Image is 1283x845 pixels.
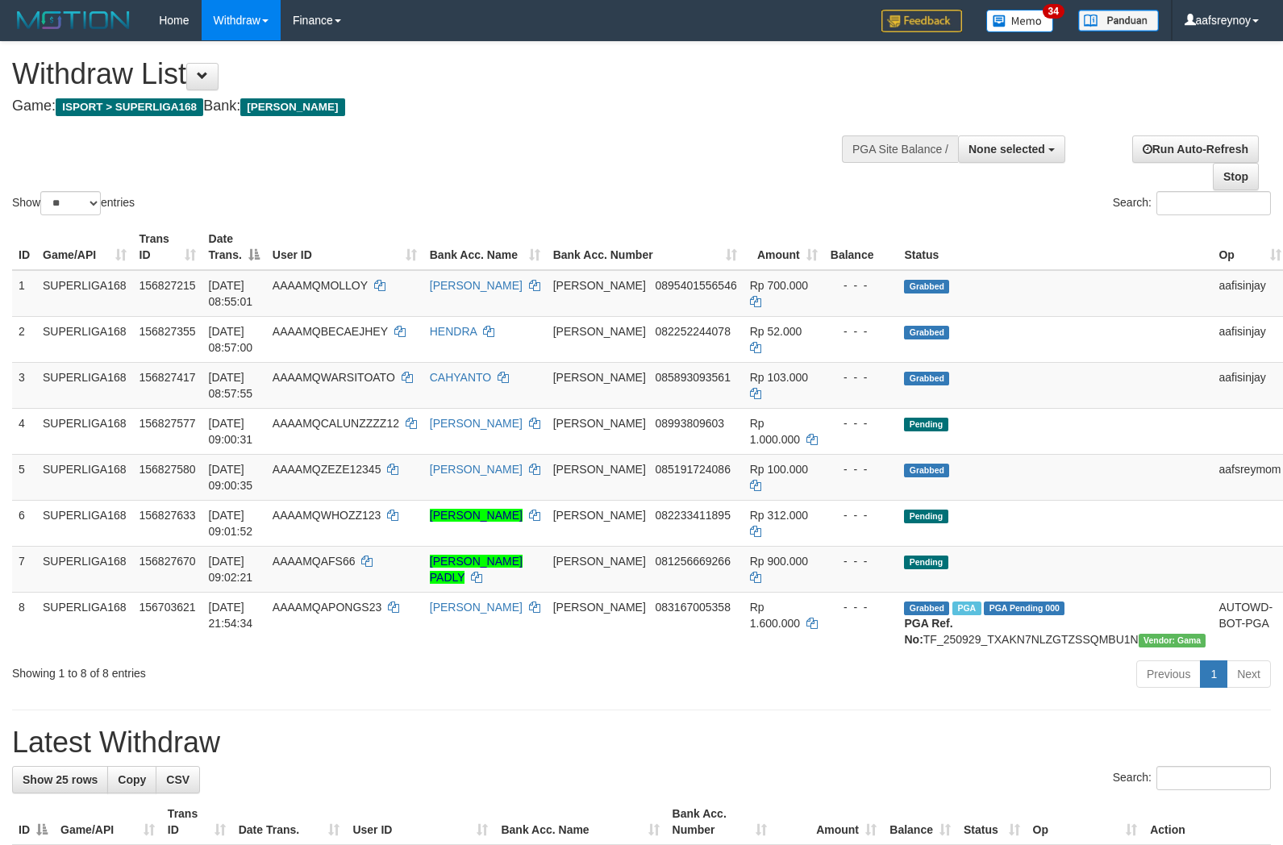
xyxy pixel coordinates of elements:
[904,280,949,293] span: Grabbed
[273,279,368,292] span: AAAAMQMOLLOY
[904,556,948,569] span: Pending
[773,799,883,845] th: Amount: activate to sort column ascending
[831,461,892,477] div: - - -
[1227,660,1271,688] a: Next
[952,601,981,615] span: Marked by aafchhiseyha
[430,509,523,522] a: [PERSON_NAME]
[161,799,232,845] th: Trans ID: activate to sort column ascending
[831,277,892,293] div: - - -
[430,417,523,430] a: [PERSON_NAME]
[904,464,949,477] span: Grabbed
[750,371,808,384] span: Rp 103.000
[166,773,190,786] span: CSV
[232,799,347,845] th: Date Trans.: activate to sort column ascending
[36,408,133,454] td: SUPERLIGA168
[12,659,523,681] div: Showing 1 to 8 of 8 entries
[547,224,744,270] th: Bank Acc. Number: activate to sort column ascending
[12,270,36,317] td: 1
[553,371,646,384] span: [PERSON_NAME]
[12,98,839,114] h4: Game: Bank:
[40,191,101,215] select: Showentries
[655,509,730,522] span: Copy 082233411895 to clipboard
[209,371,253,400] span: [DATE] 08:57:55
[553,325,646,338] span: [PERSON_NAME]
[140,463,196,476] span: 156827580
[655,417,724,430] span: Copy 08993809603 to clipboard
[140,509,196,522] span: 156827633
[553,509,646,522] span: [PERSON_NAME]
[655,279,736,292] span: Copy 0895401556546 to clipboard
[1156,191,1271,215] input: Search:
[36,270,133,317] td: SUPERLIGA168
[842,135,958,163] div: PGA Site Balance /
[553,417,646,430] span: [PERSON_NAME]
[904,418,948,431] span: Pending
[209,555,253,584] span: [DATE] 09:02:21
[133,224,202,270] th: Trans ID: activate to sort column ascending
[831,553,892,569] div: - - -
[750,555,808,568] span: Rp 900.000
[140,325,196,338] span: 156827355
[1156,766,1271,790] input: Search:
[553,463,646,476] span: [PERSON_NAME]
[423,224,547,270] th: Bank Acc. Name: activate to sort column ascending
[209,417,253,446] span: [DATE] 09:00:31
[54,799,161,845] th: Game/API: activate to sort column ascending
[273,463,381,476] span: AAAAMQZEZE12345
[1078,10,1159,31] img: panduan.png
[140,371,196,384] span: 156827417
[831,599,892,615] div: - - -
[655,601,730,614] span: Copy 083167005358 to clipboard
[881,10,962,32] img: Feedback.jpg
[273,555,356,568] span: AAAAMQAFS66
[831,507,892,523] div: - - -
[430,325,477,338] a: HENDRA
[1143,799,1271,845] th: Action
[750,509,808,522] span: Rp 312.000
[209,601,253,630] span: [DATE] 21:54:34
[209,509,253,538] span: [DATE] 09:01:52
[12,726,1271,759] h1: Latest Withdraw
[36,362,133,408] td: SUPERLIGA168
[36,500,133,546] td: SUPERLIGA168
[273,325,388,338] span: AAAAMQBECAEJHEY
[1200,660,1227,688] a: 1
[12,224,36,270] th: ID
[824,224,898,270] th: Balance
[750,601,800,630] span: Rp 1.600.000
[12,316,36,362] td: 2
[140,417,196,430] span: 156827577
[831,369,892,385] div: - - -
[750,279,808,292] span: Rp 700.000
[430,555,523,584] a: [PERSON_NAME] PADLY
[140,601,196,614] span: 156703621
[430,371,492,384] a: CAHYANTO
[957,799,1027,845] th: Status: activate to sort column ascending
[883,799,957,845] th: Balance: activate to sort column ascending
[984,601,1064,615] span: PGA Pending
[12,362,36,408] td: 3
[209,279,253,308] span: [DATE] 08:55:01
[273,417,399,430] span: AAAAMQCALUNZZZZ12
[904,617,952,646] b: PGA Ref. No:
[12,58,839,90] h1: Withdraw List
[666,799,774,845] th: Bank Acc. Number: activate to sort column ascending
[156,766,200,793] a: CSV
[266,224,423,270] th: User ID: activate to sort column ascending
[553,601,646,614] span: [PERSON_NAME]
[904,372,949,385] span: Grabbed
[904,601,949,615] span: Grabbed
[1139,634,1206,647] span: Vendor URL: https://trx31.1velocity.biz
[750,463,808,476] span: Rp 100.000
[12,799,54,845] th: ID: activate to sort column descending
[1113,191,1271,215] label: Search:
[56,98,203,116] span: ISPORT > SUPERLIGA168
[655,325,730,338] span: Copy 082252244078 to clipboard
[36,592,133,654] td: SUPERLIGA168
[36,454,133,500] td: SUPERLIGA168
[1027,799,1144,845] th: Op: activate to sort column ascending
[494,799,665,845] th: Bank Acc. Name: activate to sort column ascending
[36,316,133,362] td: SUPERLIGA168
[12,408,36,454] td: 4
[1113,766,1271,790] label: Search:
